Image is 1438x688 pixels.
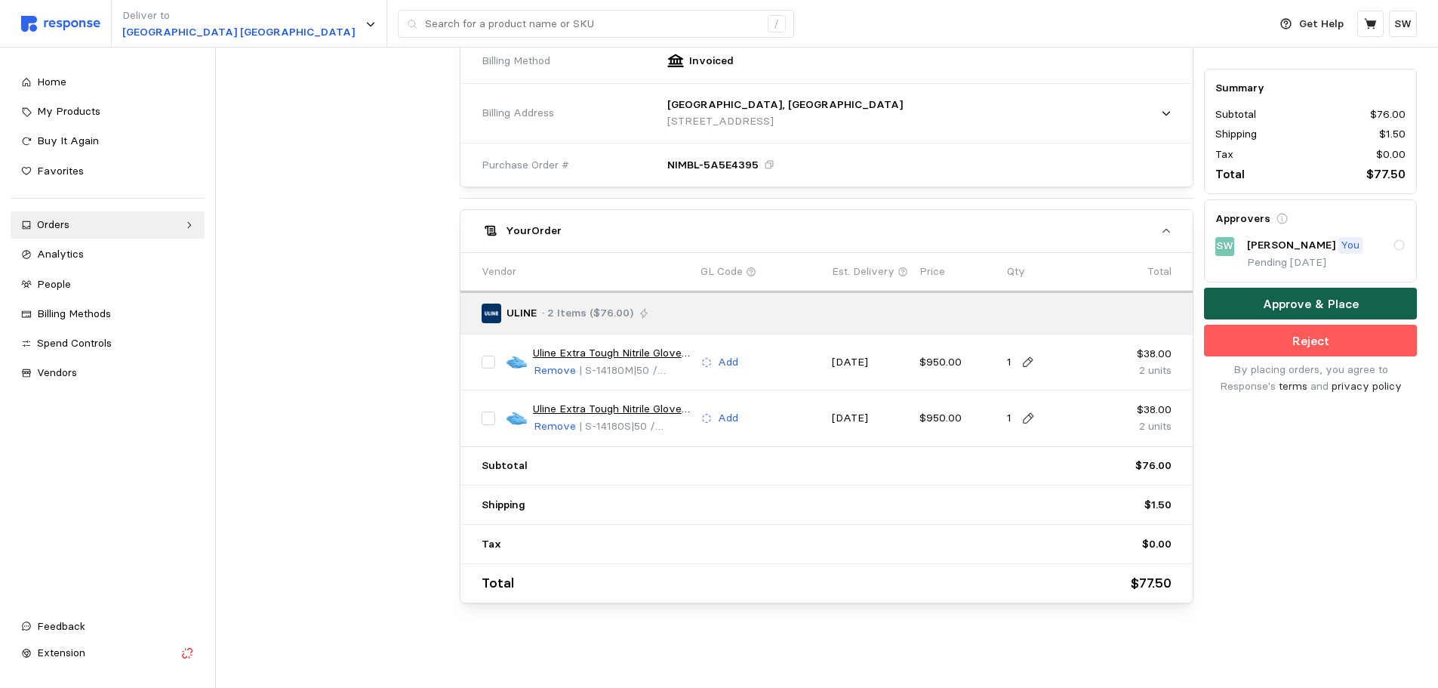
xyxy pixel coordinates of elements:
[533,418,577,436] button: Remove
[1341,238,1359,255] p: You
[542,305,633,322] p: · 2 Items ($76.00)
[11,271,205,298] a: People
[37,619,85,633] span: Feedback
[689,53,734,69] p: Invoiced
[482,458,528,474] p: Subtotal
[579,363,633,377] span: | S-14180M
[1142,536,1172,553] p: $0.00
[11,69,205,96] a: Home
[667,113,903,130] p: [STREET_ADDRESS]
[534,418,576,435] p: Remove
[1216,239,1233,255] p: SW
[1204,363,1417,395] p: By placing orders, you agree to Response's and
[832,264,895,280] p: Est. Delivery
[37,366,77,379] span: Vendors
[1147,264,1172,280] p: Total
[1389,11,1417,37] button: SW
[506,223,562,239] h5: Your Order
[37,164,84,177] span: Favorites
[37,336,112,350] span: Spend Controls
[1007,354,1012,371] p: 1
[579,419,689,465] span: | 50 / [GEOGRAPHIC_DATA]
[1144,497,1172,514] p: $1.50
[37,247,84,261] span: Analytics
[1332,379,1402,393] a: privacy policy
[460,40,1193,187] div: ULINE· 2 Items ($76.00)
[425,11,759,38] input: Search for a product name or SKU
[11,330,205,357] a: Spend Controls
[533,401,690,418] a: Uline Extra Tough Nitrile Gloves - Powder-Free, Small
[1379,127,1406,143] p: $1.50
[919,354,996,371] p: $950.00
[460,252,1193,603] div: YourOrder
[919,264,945,280] p: Price
[701,409,739,427] button: Add
[21,16,100,32] img: svg%3e
[1215,107,1256,124] p: Subtotal
[37,646,85,659] span: Extension
[37,217,178,233] div: Orders
[1215,165,1245,184] p: Total
[506,407,528,429] img: S-14180S
[1204,288,1417,320] button: Approve & Place
[1247,238,1335,255] p: [PERSON_NAME]
[11,640,205,667] button: Extension
[506,351,528,373] img: S-14180M
[1370,107,1406,124] p: $76.00
[482,572,514,594] p: Total
[579,419,631,433] span: | S-14180S
[1095,346,1172,363] p: $38.00
[1271,10,1353,39] button: Get Help
[37,134,99,147] span: Buy It Again
[1279,379,1307,393] a: terms
[11,128,205,155] a: Buy It Again
[1299,16,1344,32] p: Get Help
[11,613,205,640] button: Feedback
[11,241,205,268] a: Analytics
[701,353,739,372] button: Add
[534,363,576,379] p: Remove
[1366,165,1406,184] p: $77.50
[122,24,355,41] p: [GEOGRAPHIC_DATA] [GEOGRAPHIC_DATA]
[832,354,909,371] p: [DATE]
[482,105,554,122] span: Billing Address
[11,301,205,328] a: Billing Methods
[1135,458,1172,474] p: $76.00
[1215,80,1406,96] h5: Summary
[919,410,996,427] p: $950.00
[37,307,111,320] span: Billing Methods
[1247,255,1406,272] p: Pending [DATE]
[1394,16,1412,32] p: SW
[718,410,738,427] p: Add
[1292,332,1329,350] p: Reject
[533,345,690,362] a: Uline Extra Tough Nitrile Gloves - Powder-Free, Medium
[37,104,100,118] span: My Products
[1131,572,1172,594] p: $77.50
[11,211,205,239] a: Orders
[1095,418,1172,435] p: 2 units
[1204,325,1417,357] button: Reject
[1263,295,1359,313] p: Approve & Place
[122,8,355,24] p: Deliver to
[1007,264,1025,280] p: Qty
[718,354,738,371] p: Add
[1215,211,1270,227] h5: Approvers
[579,363,689,409] span: | 50 / [GEOGRAPHIC_DATA]
[482,53,550,69] span: Billing Method
[1215,127,1257,143] p: Shipping
[482,497,525,514] p: Shipping
[768,15,786,33] div: /
[832,410,909,427] p: [DATE]
[1007,410,1012,427] p: 1
[482,264,516,280] p: Vendor
[667,157,759,174] p: NIMBL-5A5E4395
[1215,147,1233,163] p: Tax
[11,158,205,185] a: Favorites
[11,98,205,125] a: My Products
[37,75,66,88] span: Home
[11,359,205,387] a: Vendors
[482,536,501,553] p: Tax
[1376,147,1406,163] p: $0.00
[37,277,71,291] span: People
[667,97,903,113] p: [GEOGRAPHIC_DATA], [GEOGRAPHIC_DATA]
